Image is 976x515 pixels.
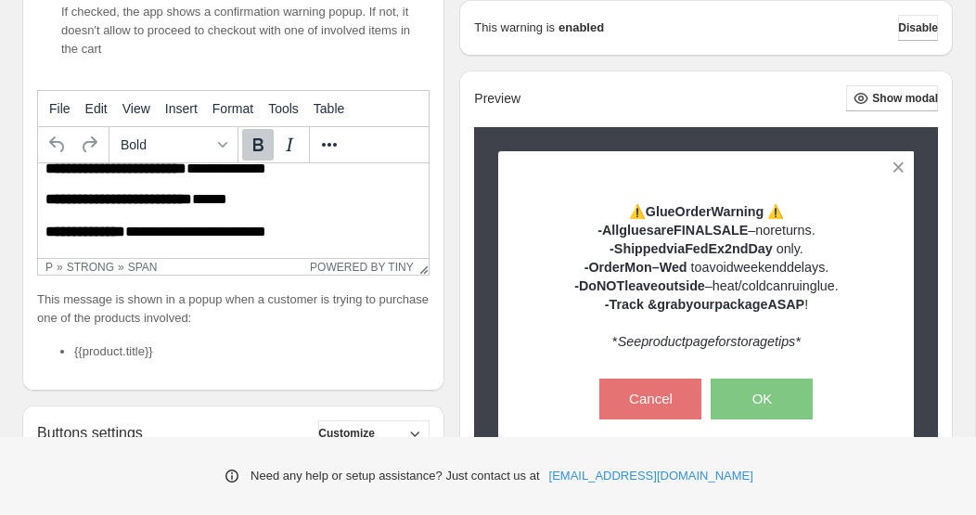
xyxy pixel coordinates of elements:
[767,297,804,312] span: ASAP
[128,261,158,274] div: span
[646,204,675,219] span: Glue
[712,204,785,219] span: Warning ⚠️
[61,5,410,56] span: If checked, the app shows a confirmation warning popup. If not, it doesn't allow to proceed to ch...
[605,297,657,312] span: -Track &
[748,241,772,256] span: Day
[654,223,674,238] span: are
[314,129,345,161] button: More...
[67,261,114,274] div: strong
[675,204,712,219] span: Order
[629,204,646,219] span: ⚠️
[641,334,686,349] span: product
[755,223,770,238] span: no
[770,223,815,238] span: returns.
[674,223,713,238] span: FINAL
[898,15,938,41] button: Disable
[42,129,73,161] button: Undo
[810,278,839,293] span: glue.
[597,278,624,293] span: NOT
[742,278,766,293] span: cold
[574,278,597,293] span: -Do
[624,260,659,275] span: Mon–
[549,467,753,485] a: [EMAIL_ADDRESS][DOMAIN_NAME]
[318,420,430,446] button: Customize
[898,20,938,35] span: Disable
[610,241,666,256] span: -Shipped
[624,278,658,293] span: leave
[685,241,725,256] span: FedEx
[414,259,430,275] div: Resize
[73,129,105,161] button: Redo
[599,379,701,419] button: Cancel
[121,137,212,152] span: Bold
[310,261,414,274] a: Powered by Tiny
[584,260,625,275] span: -Order
[691,260,702,275] span: to
[318,426,375,441] span: Customize
[242,129,274,161] button: Bold
[702,260,734,275] span: avoid
[686,334,715,349] span: page
[474,91,520,107] h2: Preview
[713,278,742,293] span: heat/
[734,260,787,275] span: weekend
[212,101,253,116] span: Format
[705,278,713,293] span: –
[788,278,810,293] span: ruin
[846,85,938,111] button: Show modal
[787,260,828,275] span: delays.
[657,297,686,312] span: grab
[872,91,938,106] span: Show modal
[658,278,705,293] span: outside
[37,290,430,328] p: This message is shown in a popup when a customer is trying to purchase one of the products involved:
[559,19,604,37] strong: enabled
[597,223,619,238] span: -All
[618,334,641,349] em: See
[45,261,53,274] div: p
[118,261,124,274] div: »
[666,241,685,256] span: via
[775,334,801,349] span: tips*
[748,223,755,238] span: –
[74,342,430,361] li: {{product.title}}
[715,334,731,349] span: for
[725,241,748,256] span: 2nd
[713,223,748,238] span: SALE
[711,379,813,419] button: OK
[122,101,150,116] span: View
[268,101,299,116] span: Tools
[165,101,198,116] span: Insert
[274,129,305,161] button: Italic
[474,19,555,37] p: This warning is
[730,334,775,349] span: storage
[113,129,234,161] button: Formats
[766,278,788,293] span: can
[314,101,344,116] span: Table
[37,424,143,442] h2: Buttons settings
[49,101,71,116] span: File
[85,101,108,116] span: Edit
[777,241,803,256] span: only.
[619,223,653,238] span: glues
[660,260,687,275] span: Wed
[38,163,429,258] iframe: Rich Text Area
[714,297,767,312] span: package
[686,297,714,312] span: your
[804,297,808,312] span: !
[57,261,63,274] div: »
